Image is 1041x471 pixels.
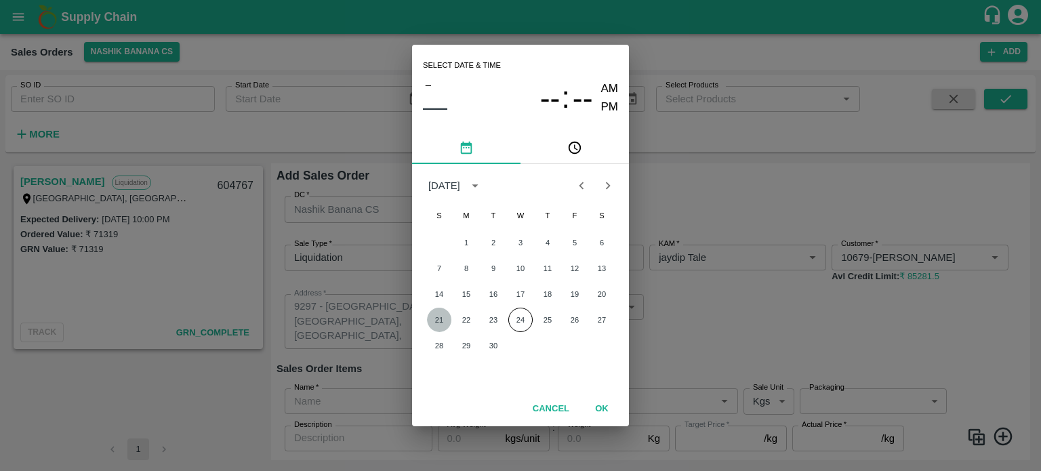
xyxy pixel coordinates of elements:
[423,94,447,121] button: ––
[454,333,478,358] button: 29
[535,230,560,255] button: 4
[563,308,587,332] button: 26
[454,308,478,332] button: 22
[481,202,506,229] span: Tuesday
[427,282,451,306] button: 14
[563,256,587,281] button: 12
[481,282,506,306] button: 16
[454,202,478,229] span: Monday
[563,230,587,255] button: 5
[590,282,614,306] button: 20
[427,256,451,281] button: 7
[508,308,533,332] button: 24
[423,56,501,76] span: Select date & time
[454,256,478,281] button: 8
[427,308,451,332] button: 21
[423,76,434,94] button: –
[573,80,593,116] button: --
[481,230,506,255] button: 2
[601,80,619,98] button: AM
[590,202,614,229] span: Saturday
[535,256,560,281] button: 11
[535,282,560,306] button: 18
[590,230,614,255] button: 6
[427,202,451,229] span: Sunday
[412,131,520,164] button: pick date
[427,333,451,358] button: 28
[535,202,560,229] span: Thursday
[563,282,587,306] button: 19
[527,397,575,421] button: Cancel
[481,333,506,358] button: 30
[520,131,629,164] button: pick time
[454,282,478,306] button: 15
[590,308,614,332] button: 27
[601,98,619,117] button: PM
[428,178,460,193] div: [DATE]
[563,202,587,229] span: Friday
[508,230,533,255] button: 3
[481,308,506,332] button: 23
[464,175,486,197] button: calendar view is open, switch to year view
[569,173,594,199] button: Previous month
[508,282,533,306] button: 17
[454,230,478,255] button: 1
[535,308,560,332] button: 25
[481,256,506,281] button: 9
[595,173,621,199] button: Next month
[590,256,614,281] button: 13
[540,80,560,116] button: --
[508,202,533,229] span: Wednesday
[426,76,431,94] span: –
[540,81,560,116] span: --
[580,397,624,421] button: OK
[508,256,533,281] button: 10
[573,81,593,116] span: --
[561,80,569,116] span: :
